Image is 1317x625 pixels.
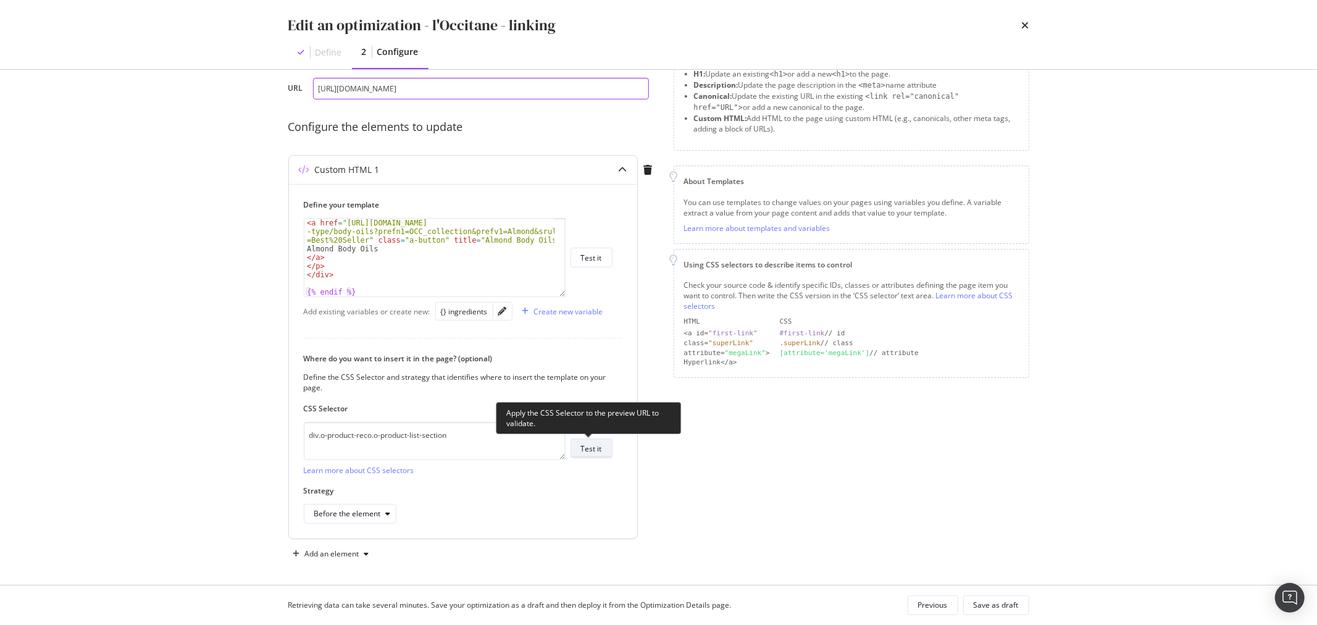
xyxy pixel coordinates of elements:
[684,338,770,348] div: class=
[708,329,757,337] div: "first-link"
[304,353,613,364] label: Where do you want to insert it in the page? (optional)
[1022,15,1029,36] div: times
[694,92,960,112] span: <link rel="canonical" href="URL">
[496,402,681,434] div: Apply the CSS Selector to the preview URL to validate.
[288,119,659,135] div: Configure the elements to update
[684,223,830,233] a: Learn more about templates and variables
[684,290,1013,311] a: Learn more about CSS selectors
[288,15,556,36] div: Edit an optimization - l'Occitane - linking
[694,113,1019,134] li: Add HTML to the page using custom HTML (e.g., canonicals, other meta tags, adding a block of URLs).
[517,301,603,321] button: Create new variable
[314,510,381,518] div: Before the element
[313,78,649,99] input: https://www.example.com
[441,306,488,317] div: {} ingredients
[581,443,602,454] div: Test it
[694,69,1019,80] li: Update an existing or add a new to the page.
[708,339,753,347] div: "superLink"
[498,307,507,316] div: pencil
[305,550,359,558] div: Add an element
[963,595,1029,615] button: Save as draft
[288,83,303,96] label: URL
[694,91,1019,113] li: Update the existing URL in the existing or add a new canonical to the page.
[780,339,821,347] div: .superLink
[304,306,430,317] div: Add existing variables or create new:
[304,422,566,460] textarea: div.o-product-reco.o-product-list-section
[362,46,367,58] div: 2
[684,329,770,338] div: <a id=
[684,259,1019,270] div: Using CSS selectors to describe items to control
[780,329,825,337] div: #first-link
[304,504,396,524] button: Before the element
[304,199,613,210] label: Define your template
[684,176,1019,187] div: About Templates
[288,600,732,610] div: Retrieving data can take several minutes. Save your optimization as a draft and then deploy it fr...
[694,113,747,124] strong: Custom HTML:
[534,306,603,317] div: Create new variable
[571,248,613,267] button: Test it
[441,304,488,319] button: {} ingredients
[918,600,948,610] div: Previous
[304,485,613,496] label: Strategy
[859,81,885,90] span: <meta>
[581,253,602,263] div: Test it
[684,197,1019,218] div: You can use templates to change values on your pages using variables you define. A variable extra...
[304,372,613,393] div: Define the CSS Selector and strategy that identifies where to insert the template on your page.
[694,91,732,101] strong: Canonical:
[780,349,870,357] div: [attribute='megaLink']
[694,69,706,79] strong: H1:
[770,70,788,78] span: <h1>
[684,358,770,367] div: Hyperlink</a>
[288,544,374,564] button: Add an element
[832,70,850,78] span: <h1>
[694,80,1019,91] li: Update the page description in the name attribute
[684,317,770,327] div: HTML
[1275,583,1305,613] div: Open Intercom Messenger
[780,348,1019,358] div: // attribute
[974,600,1019,610] div: Save as draft
[684,348,770,358] div: attribute= >
[694,80,738,90] strong: Description:
[684,280,1019,311] div: Check your source code & identify specific IDs, classes or attributes defining the page item you ...
[780,329,1019,338] div: // id
[304,403,613,414] label: CSS Selector
[316,46,342,59] div: Define
[725,349,766,357] div: "megaLink"
[780,338,1019,348] div: // class
[780,317,1019,327] div: CSS
[315,164,380,176] div: Custom HTML 1
[377,46,419,58] div: Configure
[571,438,613,458] button: Test it
[304,465,414,476] a: Learn more about CSS selectors
[908,595,958,615] button: Previous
